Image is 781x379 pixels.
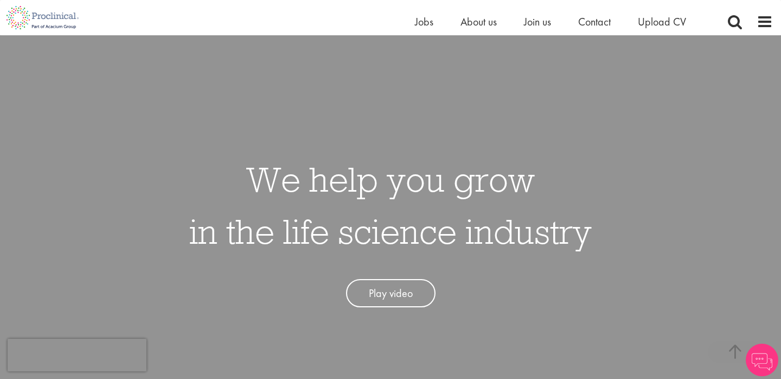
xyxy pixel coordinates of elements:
a: Play video [346,279,436,308]
a: Upload CV [638,15,686,29]
a: About us [460,15,497,29]
img: Chatbot [746,344,778,376]
a: Jobs [415,15,433,29]
a: Join us [524,15,551,29]
a: Contact [578,15,611,29]
h1: We help you grow in the life science industry [189,153,592,257]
